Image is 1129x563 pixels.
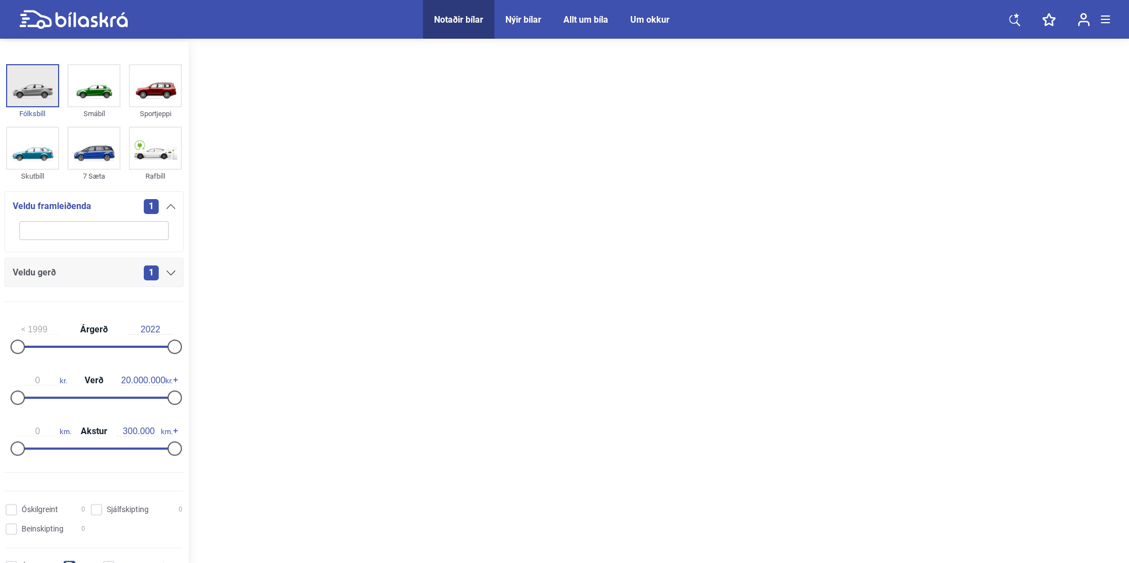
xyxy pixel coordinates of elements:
[15,376,67,385] span: kr.
[81,504,85,515] span: 0
[77,325,111,334] span: Árgerð
[129,170,182,183] div: Rafbíll
[6,170,59,183] div: Skutbíll
[82,376,106,385] span: Verð
[1078,13,1090,27] img: user-login.svg
[129,107,182,120] div: Sportjeppi
[107,504,149,515] span: Sjálfskipting
[22,504,58,515] span: Óskilgreint
[67,170,121,183] div: 7 Sæta
[121,376,173,385] span: kr.
[117,426,173,436] span: km.
[15,426,71,436] span: km.
[563,14,608,25] a: Allt um bíla
[22,523,64,535] span: Beinskipting
[81,523,85,535] span: 0
[144,199,159,214] span: 1
[67,107,121,120] div: Smábíl
[179,504,182,515] span: 0
[505,14,541,25] a: Nýir bílar
[630,14,670,25] a: Um okkur
[144,265,159,280] span: 1
[6,107,59,120] div: Fólksbíll
[13,265,56,280] span: Veldu gerð
[13,199,91,214] span: Veldu framleiðenda
[78,427,110,436] span: Akstur
[434,14,483,25] a: Notaðir bílar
